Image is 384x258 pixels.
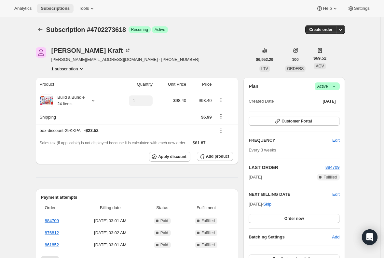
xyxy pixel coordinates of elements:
button: Edit [332,191,339,198]
button: Skip [259,199,275,209]
th: Order [41,201,77,215]
button: Apply discount [149,152,190,162]
span: $6.99 [201,115,212,120]
a: 884709 [45,218,59,223]
span: ORDERS [287,66,304,71]
span: [DATE] · [249,202,271,207]
span: Create order [309,27,332,32]
span: Paid [160,242,168,248]
button: [DATE] [319,97,340,106]
button: Help [312,4,342,13]
span: Paid [160,230,168,236]
span: Subscription #4702273618 [46,26,126,33]
th: Product [36,77,113,92]
span: Customer Portal [281,119,312,124]
span: $69.52 [313,55,326,62]
span: Analytics [14,6,32,11]
button: Shipping actions [216,113,226,120]
span: - $23.52 [84,127,99,134]
span: [DATE] [249,174,262,180]
span: Billing date [79,205,141,211]
button: Add [328,232,343,242]
div: Build a Bundle [53,94,85,107]
button: Edit [328,135,343,146]
span: Paid [160,218,168,223]
button: 100 [288,55,303,64]
span: Fulfilled [323,175,337,180]
span: [DATE] · 03:01 AM [79,242,141,248]
span: Edit [332,137,339,144]
button: Settings [344,4,374,13]
span: Status [145,205,179,211]
span: [DATE] · 03:02 AM [79,230,141,236]
button: 884709 [325,164,339,171]
span: $6,952.29 [256,57,273,62]
th: Unit Price [155,77,188,92]
button: Create order [305,25,336,34]
span: Fulfilled [201,218,215,223]
span: Every 3 weeks [249,148,276,152]
span: Add [332,234,339,240]
h6: Batching Settings [249,234,332,240]
th: Quantity [113,77,155,92]
span: | [329,84,330,89]
div: [PERSON_NAME] Kraft [51,47,131,54]
button: Product actions [216,96,226,104]
span: Active [317,83,337,90]
button: Customer Portal [249,117,339,126]
span: Apply discount [158,154,186,159]
a: 876812 [45,230,59,235]
span: $98.40 [173,98,186,103]
span: [PERSON_NAME][EMAIL_ADDRESS][DOMAIN_NAME] · [PHONE_NUMBER] [51,56,199,63]
span: LTV [261,66,268,71]
button: Subscriptions [36,25,45,34]
span: 100 [292,57,299,62]
span: Active [155,27,165,32]
span: Fulfilled [201,230,215,236]
span: Order now [284,216,304,221]
small: 24 Items [58,102,73,106]
a: 884709 [325,165,339,170]
span: $81.87 [193,140,206,145]
span: Fulfillment [183,205,229,211]
button: Order now [249,214,339,223]
th: Shipping [36,110,113,124]
th: Price [188,77,213,92]
div: box-discount-29KKPA [40,127,212,134]
span: Tools [79,6,89,11]
span: Subscriptions [41,6,70,11]
span: Settings [354,6,370,11]
span: Add product [206,154,229,159]
span: Skip [263,201,271,208]
span: Fulfilled [201,242,215,248]
h2: Plan [249,83,258,90]
h2: Payment attempts [41,194,233,201]
button: Subscriptions [37,4,74,13]
span: [DATE] · 03:01 AM [79,218,141,224]
button: Product actions [51,65,85,72]
span: Sales tax (if applicable) is not displayed because it is calculated with each new order. [40,141,186,145]
h2: NEXT BILLING DATE [249,191,332,198]
span: [DATE] [323,99,336,104]
span: Created Date [249,98,274,105]
span: Paige Kraft [36,47,46,58]
div: Open Intercom Messenger [362,229,377,245]
span: AOV [316,64,324,68]
h2: LAST ORDER [249,164,325,171]
a: 861852 [45,242,59,247]
button: Analytics [10,4,35,13]
button: Add product [197,152,233,161]
span: $98.40 [199,98,212,103]
span: Help [323,6,332,11]
h2: FREQUENCY [249,137,332,144]
button: Tools [75,4,99,13]
span: Recurring [131,27,148,32]
button: $6,952.29 [252,55,277,64]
